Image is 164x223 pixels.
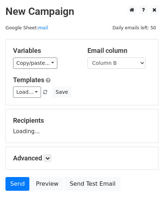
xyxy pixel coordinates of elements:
a: Send Test Email [65,177,120,191]
a: Preview [31,177,63,191]
small: Google Sheet: [5,25,48,30]
a: Load... [13,87,41,98]
h5: Email column [87,47,151,55]
h5: Recipients [13,117,151,125]
a: Send [5,177,29,191]
span: Daily emails left: 50 [110,24,159,32]
a: Copy/paste... [13,58,57,69]
div: Loading... [13,117,151,135]
a: Templates [13,76,44,84]
h2: New Campaign [5,5,159,18]
button: Save [52,87,71,98]
a: Daily emails left: 50 [110,25,159,30]
a: mail [38,25,48,30]
h5: Advanced [13,154,151,162]
h5: Variables [13,47,77,55]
